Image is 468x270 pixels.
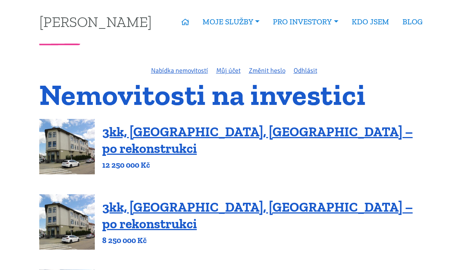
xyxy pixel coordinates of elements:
p: 12 250 000 Kč [102,160,429,170]
a: Změnit heslo [249,66,285,75]
a: Můj účet [216,66,241,75]
a: 3kk, [GEOGRAPHIC_DATA], [GEOGRAPHIC_DATA] – po rekonstrukci [102,124,413,156]
a: MOJE SLUŽBY [196,13,266,30]
a: Nabídka nemovitostí [151,66,208,75]
a: BLOG [396,13,429,30]
a: KDO JSEM [345,13,396,30]
a: [PERSON_NAME] [39,14,152,29]
a: 3kk, [GEOGRAPHIC_DATA], [GEOGRAPHIC_DATA] – po rekonstrukci [102,199,413,232]
a: Odhlásit [294,66,317,75]
p: 8 250 000 Kč [102,235,429,246]
h1: Nemovitosti na investici [39,82,429,107]
a: PRO INVESTORY [266,13,345,30]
